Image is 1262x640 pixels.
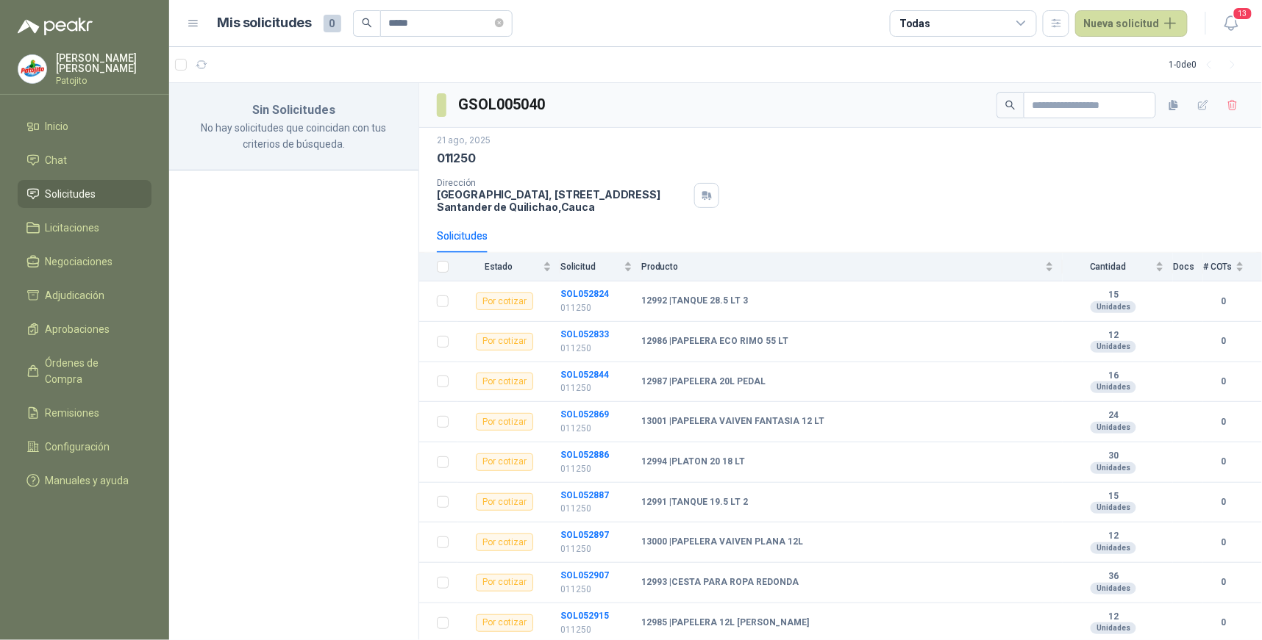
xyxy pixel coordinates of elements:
span: # COTs [1203,262,1233,272]
div: Unidades [1091,502,1136,514]
div: Por cotizar [476,453,533,471]
p: Dirección [437,178,688,188]
div: Por cotizar [476,614,533,632]
h1: Mis solicitudes [218,12,312,34]
div: Por cotizar [476,373,533,390]
b: 16 [1063,370,1164,382]
a: Órdenes de Compra [18,349,151,393]
p: [GEOGRAPHIC_DATA], [STREET_ADDRESS] Santander de Quilichao , Cauca [437,188,688,213]
span: 0 [324,15,341,32]
p: 011250 [560,542,632,556]
span: Órdenes de Compra [46,355,138,387]
span: Cantidad [1063,262,1152,272]
th: # COTs [1203,253,1262,281]
div: Por cotizar [476,493,533,511]
b: 0 [1203,295,1244,309]
b: 0 [1203,334,1244,348]
span: 13 [1233,7,1253,21]
p: 011250 [560,623,632,637]
b: 12987 | PAPELERA 20L PEDAL [641,376,766,388]
span: search [1005,100,1016,110]
a: SOL052886 [560,450,609,460]
b: 15 [1063,290,1164,301]
div: Unidades [1091,622,1136,634]
button: Nueva solicitud [1075,10,1188,37]
img: Company Logo [18,55,46,83]
div: Unidades [1091,341,1136,353]
span: Licitaciones [46,220,100,236]
p: 011250 [560,301,632,315]
div: Unidades [1091,583,1136,594]
img: Logo peakr [18,18,93,35]
h3: GSOL005040 [458,93,547,116]
span: Chat [46,152,68,168]
b: 30 [1063,450,1164,462]
b: 12986 | PAPELERA ECO RIMO 55 LT [641,336,788,348]
b: 12993 | CESTA PARA ROPA REDONDA [641,577,799,589]
b: 13000 | PAPELERA VAIVEN PLANA 12L [641,536,803,548]
a: Adjudicación [18,281,151,309]
span: Solicitudes [46,186,96,202]
p: [PERSON_NAME] [PERSON_NAME] [56,53,151,73]
b: 12 [1063,611,1164,623]
a: Configuración [18,433,151,461]
p: No hay solicitudes que coincidan con tus criterios de búsqueda. [187,120,401,152]
th: Docs [1173,253,1203,281]
a: SOL052833 [560,329,609,339]
div: Por cotizar [476,413,533,431]
span: close-circle [495,18,504,27]
div: Solicitudes [437,228,488,244]
a: SOL052869 [560,409,609,420]
a: SOL052824 [560,289,609,299]
b: 12992 | TANQUE 28.5 LT 3 [641,295,748,307]
span: Remisiones [46,405,100,421]
a: Remisiones [18,399,151,427]
a: SOL052907 [560,570,609,580]
p: 011250 [560,583,632,597]
div: Unidades [1091,462,1136,474]
a: SOL052915 [560,611,609,621]
b: 0 [1203,375,1244,389]
b: 13001 | PAPELERA VAIVEN FANTASIA 12 LT [641,416,824,428]
a: Aprobaciones [18,315,151,343]
a: Negociaciones [18,248,151,276]
b: 12 [1063,531,1164,542]
div: Unidades [1091,381,1136,393]
span: Solicitud [560,262,621,272]
span: Negociaciones [46,254,113,270]
a: SOL052844 [560,370,609,380]
a: SOL052887 [560,490,609,500]
b: 0 [1203,415,1244,429]
b: 0 [1203,495,1244,509]
div: Por cotizar [476,292,533,310]
button: 13 [1218,10,1244,37]
div: Unidades [1091,422,1136,434]
a: Inicio [18,112,151,140]
p: 011250 [560,462,632,476]
a: Chat [18,146,151,174]
span: Inicio [46,118,69,134]
b: 12 [1063,330,1164,342]
b: 12991 | TANQUE 19.5 LT 2 [641,497,748,508]
span: Producto [641,262,1042,272]
span: Adjudicación [46,287,105,303]
h3: Sin Solicitudes [187,101,401,120]
a: Solicitudes [18,180,151,208]
th: Cantidad [1063,253,1173,281]
b: 0 [1203,575,1244,589]
span: search [362,18,372,28]
th: Estado [457,253,560,281]
p: 21 ago, 2025 [437,134,491,148]
a: Manuales y ayuda [18,467,151,495]
span: Estado [457,262,540,272]
span: Configuración [46,439,110,455]
b: SOL052897 [560,530,609,540]
b: 24 [1063,410,1164,422]
b: 0 [1203,536,1244,550]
